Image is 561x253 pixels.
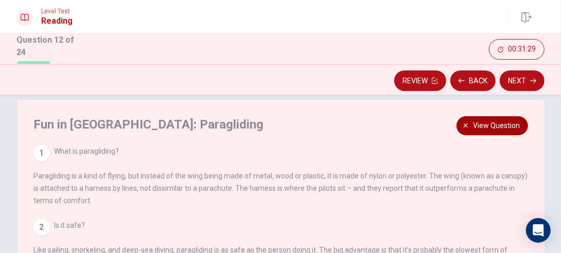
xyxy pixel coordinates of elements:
[33,145,50,161] div: 1
[450,70,496,91] button: Back
[394,70,446,91] button: Review
[457,116,528,135] button: View question
[41,15,73,27] h1: Reading
[500,70,545,91] button: Next
[473,119,520,132] span: View question
[33,147,528,205] span: What is paragliding? Paragliding is a kind of flying, but instead of the wing being made of metal...
[508,45,536,53] span: 00:31:29
[489,39,545,60] button: 00:31:29
[526,218,551,243] div: Open Intercom Messenger
[41,8,73,15] span: Level Test
[16,34,82,59] h1: Question 12 of 24
[33,219,50,236] div: 2
[33,116,525,133] h4: Fun in [GEOGRAPHIC_DATA]: Paragliding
